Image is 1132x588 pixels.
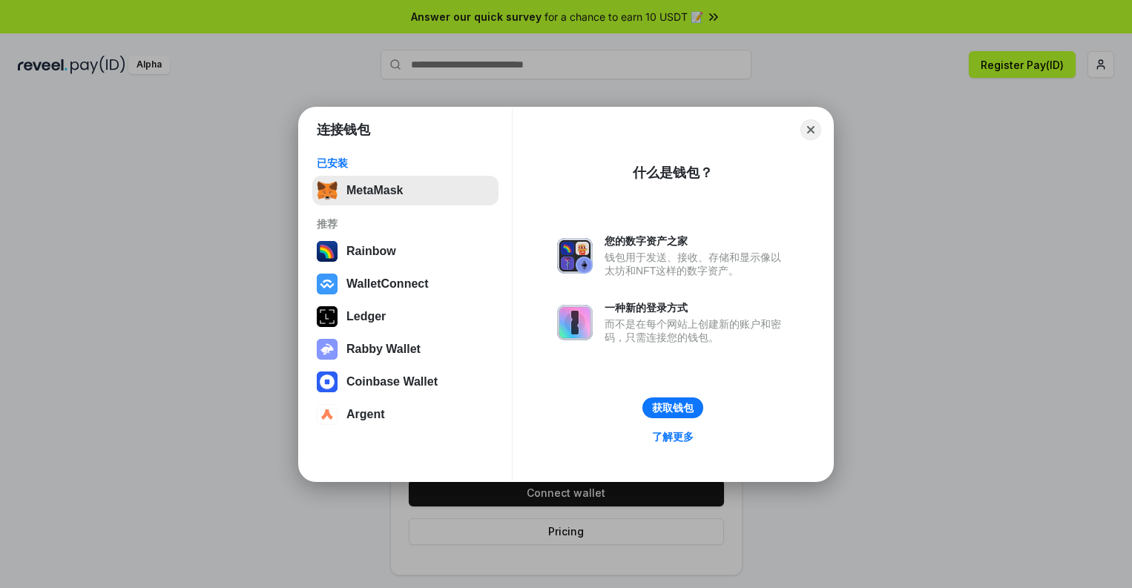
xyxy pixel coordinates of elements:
button: 获取钱包 [642,397,703,418]
button: Rainbow [312,237,498,266]
div: Argent [346,408,385,421]
div: 一种新的登录方式 [605,301,789,314]
button: Argent [312,400,498,429]
button: MetaMask [312,176,498,205]
div: 推荐 [317,217,494,231]
div: WalletConnect [346,277,429,291]
div: Ledger [346,310,386,323]
button: Rabby Wallet [312,334,498,364]
div: 您的数字资产之家 [605,234,789,248]
img: svg+xml,%3Csvg%20xmlns%3D%22http%3A%2F%2Fwww.w3.org%2F2000%2Fsvg%22%20width%3D%2228%22%20height%3... [317,306,338,327]
button: Ledger [312,302,498,331]
div: 而不是在每个网站上创建新的账户和密码，只需连接您的钱包。 [605,317,789,344]
img: svg+xml,%3Csvg%20xmlns%3D%22http%3A%2F%2Fwww.w3.org%2F2000%2Fsvg%22%20fill%3D%22none%22%20viewBox... [557,238,593,274]
button: WalletConnect [312,269,498,299]
img: svg+xml,%3Csvg%20xmlns%3D%22http%3A%2F%2Fwww.w3.org%2F2000%2Fsvg%22%20fill%3D%22none%22%20viewBox... [317,339,338,360]
div: 获取钱包 [652,401,694,414]
img: svg+xml,%3Csvg%20width%3D%2228%22%20height%3D%2228%22%20viewBox%3D%220%200%2028%2028%22%20fill%3D... [317,404,338,425]
div: 已安装 [317,156,494,170]
img: svg+xml,%3Csvg%20xmlns%3D%22http%3A%2F%2Fwww.w3.org%2F2000%2Fsvg%22%20fill%3D%22none%22%20viewBox... [557,305,593,340]
div: Rabby Wallet [346,343,421,356]
img: svg+xml,%3Csvg%20width%3D%22120%22%20height%3D%22120%22%20viewBox%3D%220%200%20120%20120%22%20fil... [317,241,338,262]
div: Coinbase Wallet [346,375,438,389]
div: 了解更多 [652,430,694,443]
div: Rainbow [346,245,396,258]
h1: 连接钱包 [317,121,370,139]
button: Close [800,119,821,140]
div: 什么是钱包？ [633,164,713,182]
img: svg+xml,%3Csvg%20width%3D%2228%22%20height%3D%2228%22%20viewBox%3D%220%200%2028%2028%22%20fill%3D... [317,274,338,294]
img: svg+xml,%3Csvg%20fill%3D%22none%22%20height%3D%2233%22%20viewBox%3D%220%200%2035%2033%22%20width%... [317,180,338,201]
img: svg+xml,%3Csvg%20width%3D%2228%22%20height%3D%2228%22%20viewBox%3D%220%200%2028%2028%22%20fill%3D... [317,371,338,392]
a: 了解更多 [643,427,702,446]
div: 钱包用于发送、接收、存储和显示像以太坊和NFT这样的数字资产。 [605,251,789,277]
button: Coinbase Wallet [312,367,498,397]
div: MetaMask [346,184,403,197]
